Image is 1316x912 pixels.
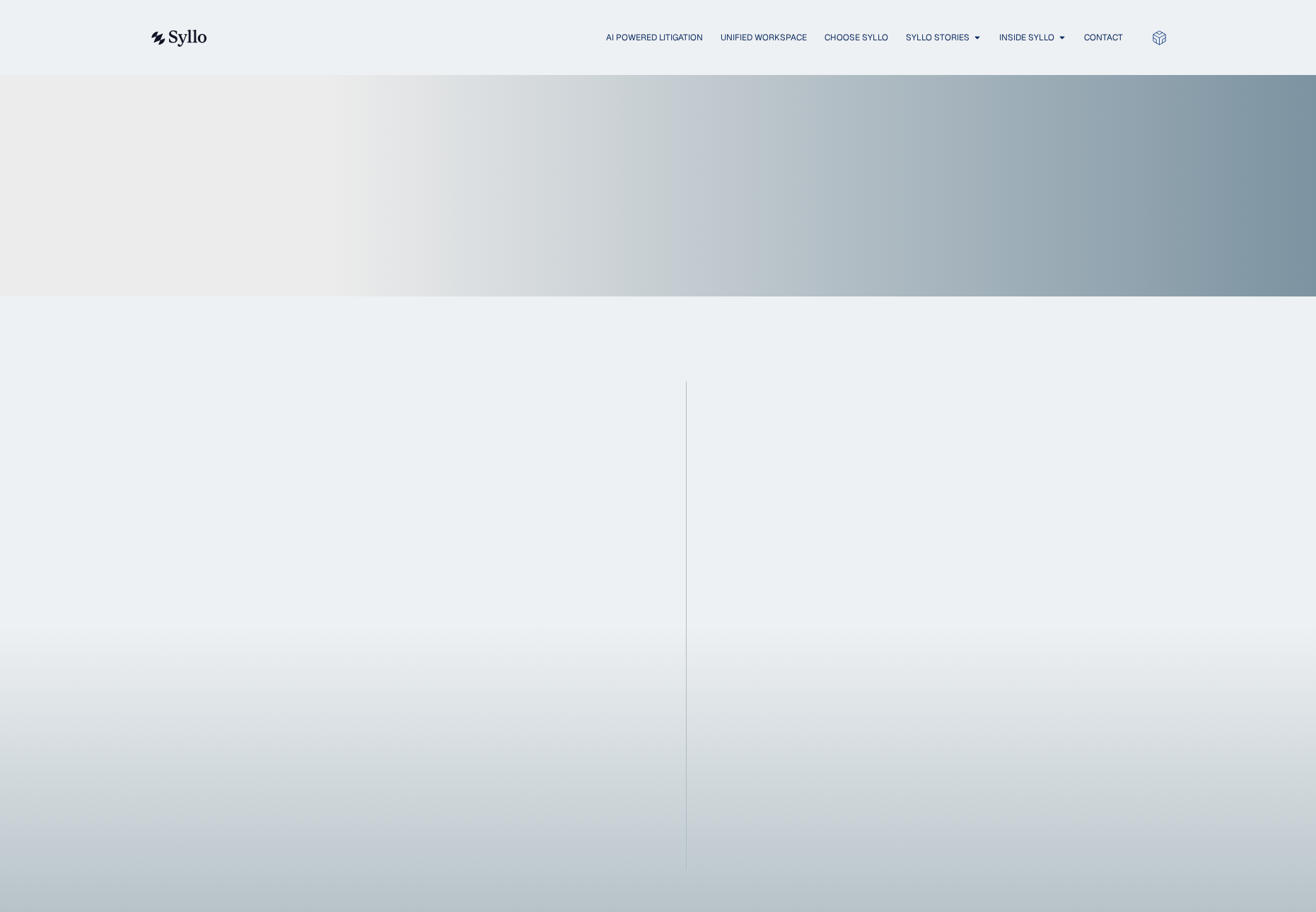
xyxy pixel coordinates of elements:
[825,31,888,44] a: Choose Syllo
[235,31,1123,45] nav: Menu
[1084,31,1123,44] a: Contact
[149,30,207,47] img: syllo
[999,31,1054,44] a: Inside Syllo
[606,31,703,44] a: AI Powered Litigation
[906,31,969,44] a: Syllo Stories
[721,31,807,44] a: Unified Workspace
[235,31,1123,45] div: Menu Toggle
